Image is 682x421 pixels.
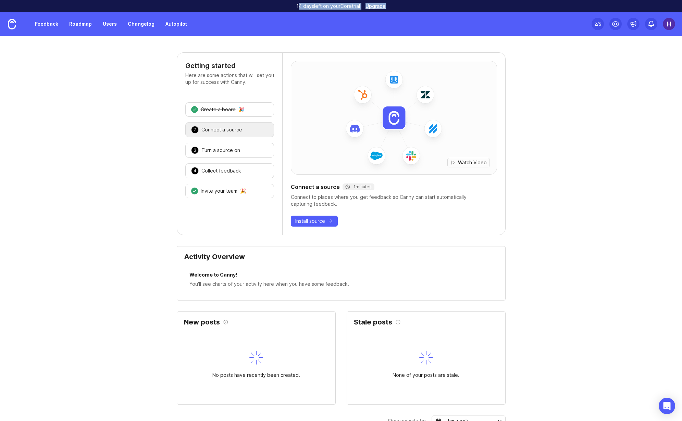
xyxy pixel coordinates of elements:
[191,146,199,154] div: 3
[201,188,237,194] div: Invite your team
[345,184,372,190] div: 1 minutes
[201,147,240,154] div: Turn a source on
[189,271,493,280] div: Welcome to Canny!
[458,159,487,166] span: Watch Video
[291,216,338,227] button: Install source
[663,18,675,30] img: Hyper Hug
[184,253,498,266] div: Activity Overview
[65,18,96,30] a: Roadmap
[185,61,274,71] h4: Getting started
[201,126,242,133] div: Connect a source
[291,183,497,191] div: Connect a source
[447,158,490,167] button: Watch Video
[393,371,459,379] div: None of your posts are stale.
[161,18,191,30] a: Autopilot
[291,56,497,179] img: installed-source-hero-8cc2ac6e746a3ed68ab1d0118ebd9805.png
[249,351,263,365] img: svg+xml;base64,PHN2ZyB3aWR0aD0iNDAiIGhlaWdodD0iNDAiIGZpbGw9Im5vbmUiIHhtbG5zPSJodHRwOi8vd3d3LnczLm...
[594,19,601,29] div: 2 /5
[201,106,236,113] div: Create a board
[296,3,360,10] p: 14 days left on your Core trial
[201,167,241,174] div: Collect feedback
[419,351,433,365] img: svg+xml;base64,PHN2ZyB3aWR0aD0iNDAiIGhlaWdodD0iNDAiIGZpbGw9Im5vbmUiIHhtbG5zPSJodHRwOi8vd3d3LnczLm...
[99,18,121,30] a: Users
[212,371,300,379] div: No posts have recently been created.
[8,19,16,29] img: Canny Home
[191,126,199,133] div: 2
[185,72,274,86] p: Here are some actions that will set you up for success with Canny.
[354,319,392,326] h2: Stale posts
[240,189,246,193] div: 🎉
[184,319,220,326] h2: New posts
[191,167,199,175] div: 4
[124,18,159,30] a: Changelog
[295,218,325,225] span: Install source
[31,18,62,30] a: Feedback
[238,107,244,112] div: 🎉
[189,280,493,288] div: You'll see charts of your activity here when you have some feedback.
[592,18,604,30] button: 2/5
[291,194,497,207] div: Connect to places where you get feedback so Canny can start automatically capturing feedback.
[365,4,386,9] a: Upgrade
[659,398,675,414] div: Open Intercom Messenger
